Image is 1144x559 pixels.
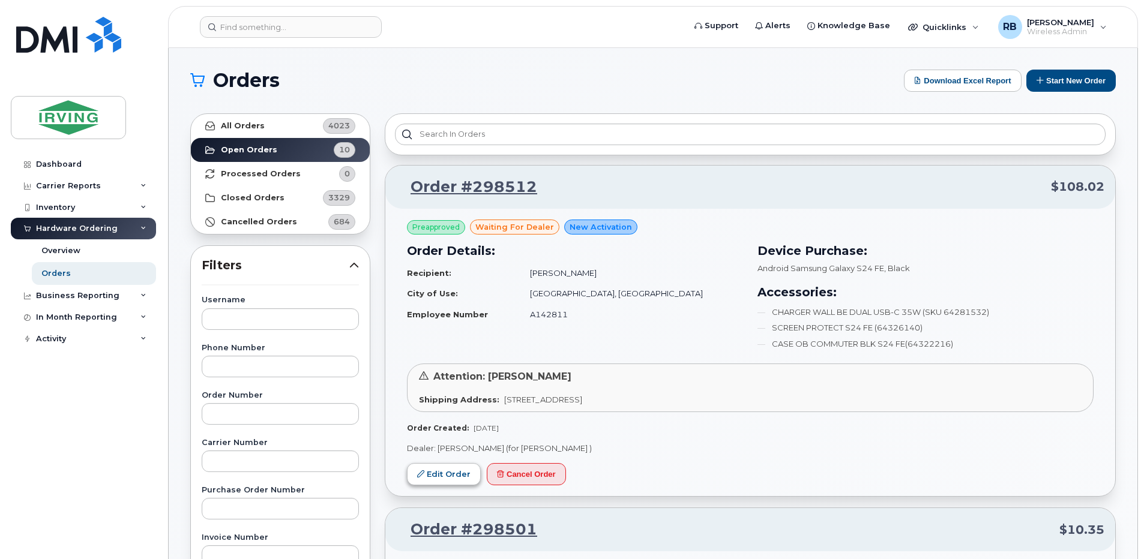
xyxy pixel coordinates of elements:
label: Purchase Order Number [202,486,359,494]
li: CASE OB COMMUTER BLK S24 FE(64322216) [757,338,1094,350]
strong: Order Created: [407,423,469,432]
span: Android Samsung Galaxy S24 FE [757,263,884,273]
span: 684 [334,216,350,227]
span: Attention: [PERSON_NAME] [433,371,571,382]
span: 3329 [328,192,350,203]
a: All Orders4023 [191,114,370,138]
strong: Open Orders [221,145,277,155]
td: [GEOGRAPHIC_DATA], [GEOGRAPHIC_DATA] [519,283,743,304]
h3: Accessories: [757,283,1094,301]
strong: Recipient: [407,268,451,278]
label: Carrier Number [202,439,359,447]
span: $10.35 [1059,521,1104,539]
a: Open Orders10 [191,138,370,162]
span: 10 [339,144,350,155]
a: Edit Order [407,463,481,485]
span: [DATE] [474,423,499,432]
span: 0 [345,168,350,179]
label: Invoice Number [202,534,359,542]
strong: Processed Orders [221,169,301,179]
a: Order #298512 [396,176,537,198]
td: A142811 [519,304,743,325]
h3: Device Purchase: [757,242,1094,260]
strong: City of Use: [407,288,458,298]
span: Preapproved [412,222,460,233]
strong: Shipping Address: [419,395,499,404]
span: $108.02 [1051,178,1104,196]
td: [PERSON_NAME] [519,263,743,284]
a: Order #298501 [396,519,537,540]
p: Dealer: [PERSON_NAME] (for [PERSON_NAME] ) [407,443,1094,454]
a: Closed Orders3329 [191,186,370,210]
a: Processed Orders0 [191,162,370,186]
span: , Black [884,263,910,273]
button: Download Excel Report [904,70,1022,92]
a: Cancelled Orders684 [191,210,370,234]
span: 4023 [328,120,350,131]
strong: Employee Number [407,309,488,319]
strong: Closed Orders [221,193,284,203]
span: [STREET_ADDRESS] [504,395,582,404]
span: Orders [213,71,280,89]
input: Search in orders [395,124,1106,145]
strong: Cancelled Orders [221,217,297,227]
span: waiting for dealer [475,221,554,233]
li: SCREEN PROTECT S24 FE (64326140) [757,322,1094,333]
label: Phone Number [202,344,359,352]
h3: Order Details: [407,242,743,260]
button: Start New Order [1026,70,1116,92]
label: Order Number [202,392,359,399]
span: Filters [202,257,349,274]
label: Username [202,296,359,304]
strong: All Orders [221,121,265,131]
button: Cancel Order [487,463,566,485]
span: New Activation [570,221,632,233]
li: CHARGER WALL BE DUAL USB-C 35W (SKU 64281532) [757,306,1094,318]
